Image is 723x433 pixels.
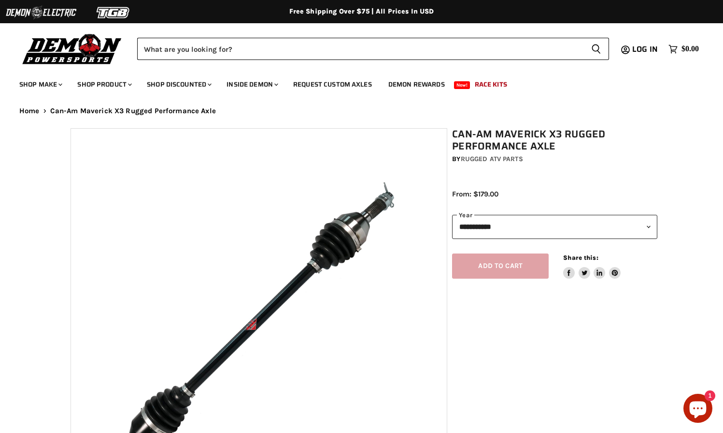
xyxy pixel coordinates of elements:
[219,75,284,94] a: Inside Demon
[12,71,696,94] ul: Main menu
[5,3,77,22] img: Demon Electric Logo 2
[452,154,657,164] div: by
[12,75,68,94] a: Shop Make
[583,38,609,60] button: Search
[681,45,699,54] span: $0.00
[70,75,138,94] a: Shop Product
[77,3,150,22] img: TGB Logo 2
[452,215,657,239] select: year
[628,45,664,54] a: Log in
[468,75,514,94] a: Race Kits
[19,107,40,115] a: Home
[286,75,379,94] a: Request Custom Axles
[664,42,704,56] a: $0.00
[140,75,217,94] a: Shop Discounted
[137,38,583,60] input: Search
[452,190,498,198] span: From: $179.00
[461,155,523,163] a: Rugged ATV Parts
[454,81,470,89] span: New!
[680,394,715,425] inbox-online-store-chat: Shopify online store chat
[452,128,657,152] h1: Can-Am Maverick X3 Rugged Performance Axle
[50,107,216,115] span: Can-Am Maverick X3 Rugged Performance Axle
[381,75,452,94] a: Demon Rewards
[137,38,609,60] form: Product
[19,31,125,66] img: Demon Powersports
[632,43,658,55] span: Log in
[563,254,598,261] span: Share this:
[563,254,621,279] aside: Share this:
